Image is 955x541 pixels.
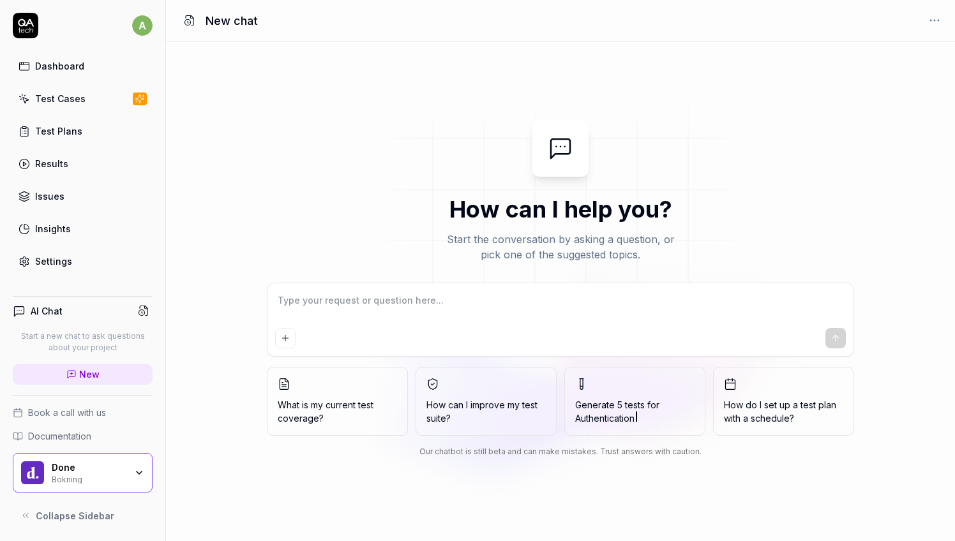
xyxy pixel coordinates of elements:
div: Dashboard [35,59,84,73]
span: a [132,15,153,36]
a: Dashboard [13,54,153,78]
div: Test Plans [35,124,82,138]
h1: New chat [206,12,258,29]
button: Collapse Sidebar [13,503,153,528]
span: Generate 5 tests for [575,398,695,425]
a: Issues [13,184,153,209]
div: Results [35,157,68,170]
span: How can I improve my test suite? [426,398,546,425]
a: Results [13,151,153,176]
div: Our chatbot is still beta and can make mistakes. Trust answers with caution. [267,446,854,457]
img: Done Logo [21,461,44,484]
button: Done LogoDoneBokning [13,453,153,493]
a: Insights [13,216,153,241]
span: How do I set up a test plan with a schedule? [724,398,843,425]
a: Documentation [13,429,153,443]
a: Test Plans [13,119,153,144]
a: Test Cases [13,86,153,111]
a: Settings [13,249,153,274]
button: What is my current test coverage? [267,367,408,436]
button: a [132,13,153,38]
span: Authentication [575,413,635,424]
div: Test Cases [35,92,86,105]
span: Book a call with us [28,406,106,419]
h4: AI Chat [31,304,63,318]
p: Start a new chat to ask questions about your project [13,330,153,353]
div: Bokning [52,473,126,484]
span: What is my current test coverage? [278,398,397,425]
button: How can I improve my test suite? [416,367,557,436]
button: Add attachment [275,328,296,348]
div: Settings [35,255,72,268]
span: New [79,367,100,381]
div: Done [52,462,126,473]
button: How do I set up a test plan with a schedule? [713,367,854,436]
div: Issues [35,189,64,203]
span: Collapse Sidebar [36,509,114,522]
div: Insights [35,222,71,235]
span: Documentation [28,429,91,443]
button: Generate 5 tests forAuthentication [564,367,705,436]
a: Book a call with us [13,406,153,419]
a: New [13,364,153,385]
